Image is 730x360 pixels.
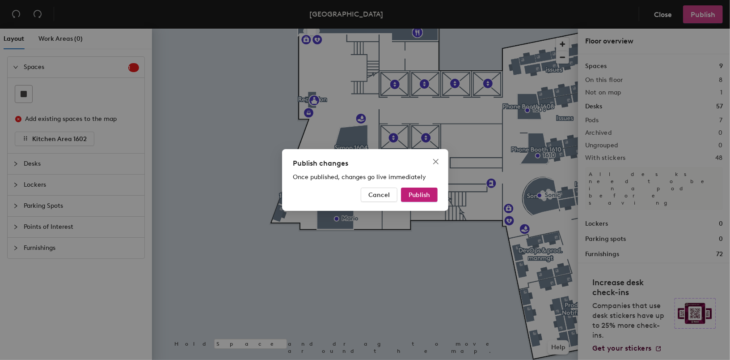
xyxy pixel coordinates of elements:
button: Cancel [361,188,397,202]
span: Publish [409,191,430,199]
span: Close [429,158,443,165]
div: Publish changes [293,158,438,169]
span: Once published, changes go live immediately [293,173,426,181]
span: close [432,158,439,165]
span: Cancel [368,191,390,199]
button: Close [429,154,443,169]
button: Publish [401,188,438,202]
